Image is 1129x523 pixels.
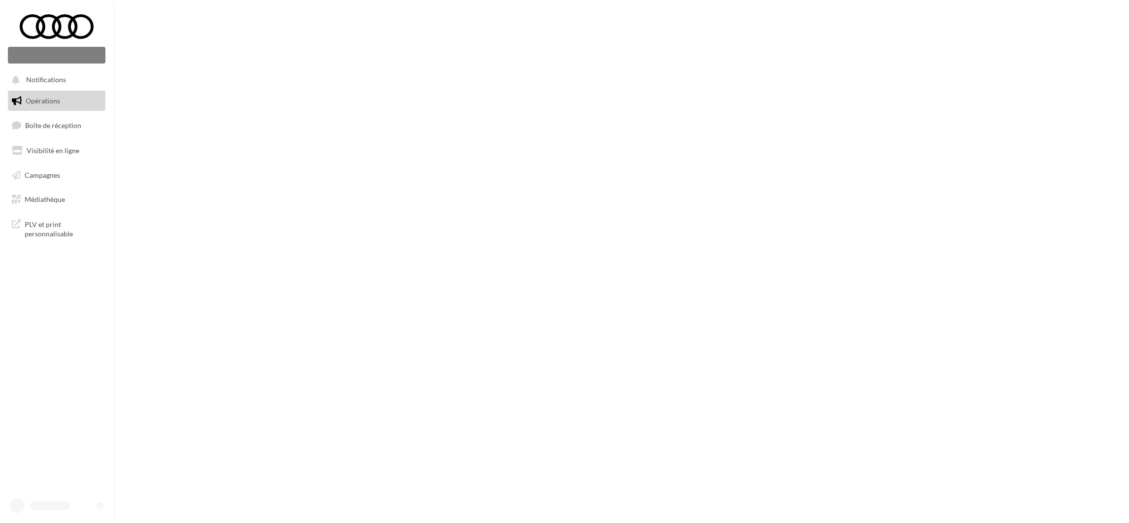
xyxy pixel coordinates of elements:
a: Visibilité en ligne [6,140,107,161]
a: PLV et print personnalisable [6,214,107,243]
span: Opérations [26,97,60,105]
a: Médiathèque [6,189,107,210]
span: Notifications [26,76,66,84]
span: Visibilité en ligne [27,146,79,155]
a: Opérations [6,91,107,111]
div: Nouvelle campagne [8,47,105,64]
span: Campagnes [25,170,60,179]
span: Boîte de réception [25,121,81,130]
span: Médiathèque [25,195,65,203]
a: Campagnes [6,165,107,186]
span: PLV et print personnalisable [25,218,101,239]
a: Boîte de réception [6,115,107,136]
